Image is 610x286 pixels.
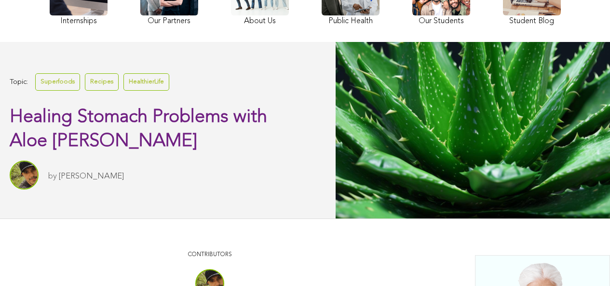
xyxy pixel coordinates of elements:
a: Superfoods [35,73,80,90]
a: HealthierLife [123,73,169,90]
a: [PERSON_NAME] [59,172,124,180]
span: by [48,172,57,180]
a: Recipes [85,73,119,90]
span: Topic: [10,76,28,89]
span: Healing Stomach Problems with Aloe [PERSON_NAME] [10,108,267,150]
p: CONTRIBUTORS [53,250,366,259]
img: Jose Diaz [10,161,39,190]
iframe: Chat Widget [562,240,610,286]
